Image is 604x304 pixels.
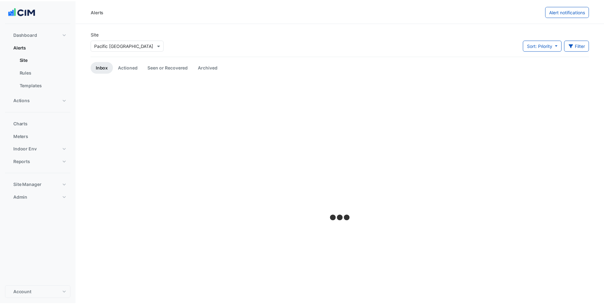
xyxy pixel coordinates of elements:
[5,130,71,142] button: Meters
[91,8,104,15] div: Alerts
[15,79,71,91] a: Templates
[13,31,37,37] span: Dashboard
[5,155,71,168] button: Reports
[114,61,144,73] a: Actioned
[5,191,71,204] button: Admin
[527,40,566,51] button: Sort: Priority
[13,133,29,139] span: Meters
[5,94,71,107] button: Actions
[91,61,114,73] a: Inbox
[13,194,28,201] span: Admin
[13,97,30,103] span: Actions
[568,40,594,51] button: Filter
[15,66,71,79] a: Rules
[13,289,32,296] span: Account
[194,61,224,73] a: Archived
[13,44,26,50] span: Alerts
[13,158,30,165] span: Reports
[5,178,71,191] button: Site Manager
[13,182,42,188] span: Site Manager
[549,6,594,17] button: Alert notifications
[5,28,71,41] button: Dashboard
[5,142,71,155] button: Indoor Env
[5,53,71,94] div: Alerts
[13,146,37,152] span: Indoor Env
[554,9,589,14] span: Alert notifications
[5,286,71,299] button: Account
[5,41,71,53] button: Alerts
[91,30,99,37] label: Site
[5,117,71,130] button: Charts
[15,53,71,66] a: Site
[531,43,557,48] span: Sort: Priority
[8,5,36,18] img: Company Logo
[13,120,28,127] span: Charts
[144,61,194,73] a: Seen or Recovered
